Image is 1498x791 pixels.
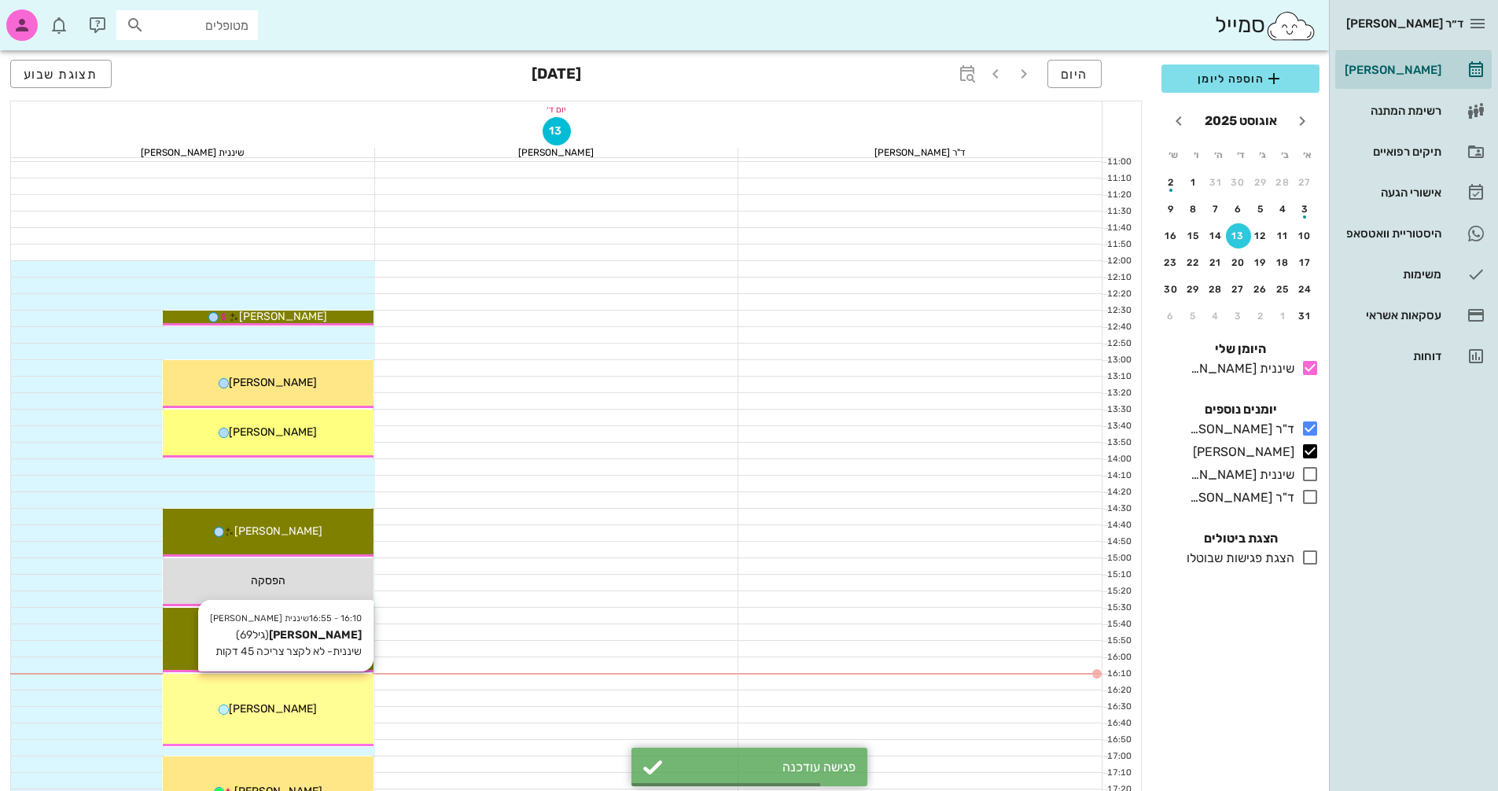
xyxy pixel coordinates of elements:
div: 22 [1181,257,1206,268]
div: 16 [1158,230,1183,241]
th: ב׳ [1275,142,1295,168]
div: 17:10 [1102,767,1135,780]
button: 5 [1181,304,1206,329]
button: 4 [1271,197,1296,222]
span: הפסקה [251,574,285,587]
div: 29 [1248,177,1273,188]
button: 25 [1271,277,1296,302]
div: 28 [1271,177,1296,188]
div: 2 [1158,177,1183,188]
a: היסטוריית וואטסאפ [1335,215,1492,252]
div: היסטוריית וואטסאפ [1342,227,1441,240]
span: [PERSON_NAME] [229,425,317,439]
div: 16:20 [1102,684,1135,697]
div: 15:20 [1102,585,1135,598]
a: אישורי הגעה [1335,174,1492,212]
button: 29 [1248,170,1273,195]
div: הצגת פגישות שבוטלו [1180,549,1294,568]
div: שיננית [PERSON_NAME] [1183,465,1294,484]
button: 8 [1181,197,1206,222]
div: 29 [1181,284,1206,295]
button: 16 [1158,223,1183,248]
div: 16:50 [1102,734,1135,747]
button: 14 [1203,223,1228,248]
div: 6 [1158,311,1183,322]
button: 4 [1203,304,1228,329]
span: [PERSON_NAME] [239,310,327,323]
h4: הצגת ביטולים [1161,529,1319,548]
div: 15:00 [1102,552,1135,565]
button: חודש שעבר [1288,107,1316,135]
div: 14:30 [1102,502,1135,516]
button: 29 [1181,277,1206,302]
div: [PERSON_NAME] [1187,443,1294,462]
div: 3 [1226,311,1251,322]
button: חודש הבא [1165,107,1193,135]
button: 15 [1181,223,1206,248]
div: 17 [1293,257,1318,268]
button: 31 [1203,170,1228,195]
button: 31 [1293,304,1318,329]
div: 11:10 [1102,172,1135,186]
div: 12:10 [1102,271,1135,285]
a: תיקים רפואיים [1335,133,1492,171]
div: 27 [1293,177,1318,188]
div: 12:20 [1102,288,1135,301]
div: 12:40 [1102,321,1135,334]
button: 17 [1293,250,1318,275]
span: תצוגת שבוע [24,67,98,82]
div: 4 [1203,311,1228,322]
button: 13 [543,117,571,145]
button: 2 [1158,170,1183,195]
div: 11:30 [1102,205,1135,219]
th: ה׳ [1208,142,1228,168]
div: 14:00 [1102,453,1135,466]
div: 15:40 [1102,618,1135,631]
a: עסקאות אשראי [1335,296,1492,334]
div: 15:50 [1102,635,1135,648]
div: 14:50 [1102,535,1135,549]
div: סמייל [1215,9,1316,42]
div: 15:30 [1102,602,1135,615]
button: 5 [1248,197,1273,222]
div: 12 [1248,230,1273,241]
div: 13:20 [1102,387,1135,400]
div: 9 [1158,204,1183,215]
button: 12 [1248,223,1273,248]
button: 20 [1226,250,1251,275]
button: 26 [1248,277,1273,302]
button: 23 [1158,250,1183,275]
button: 28 [1203,277,1228,302]
div: 11:00 [1102,156,1135,169]
button: 6 [1158,304,1183,329]
div: 13 [1226,230,1251,241]
a: משימות [1335,256,1492,293]
button: 22 [1181,250,1206,275]
button: 13 [1226,223,1251,248]
div: 13:10 [1102,370,1135,384]
div: 15:10 [1102,568,1135,582]
button: 24 [1293,277,1318,302]
div: 2 [1248,311,1273,322]
div: ד"ר [PERSON_NAME] [1183,420,1294,439]
button: 30 [1158,277,1183,302]
div: 6 [1226,204,1251,215]
div: 14:40 [1102,519,1135,532]
div: 16:30 [1102,701,1135,714]
button: 2 [1248,304,1273,329]
button: 6 [1226,197,1251,222]
button: 28 [1271,170,1296,195]
div: 12:00 [1102,255,1135,268]
div: 14:20 [1102,486,1135,499]
button: 3 [1293,197,1318,222]
div: 16:10 [1102,668,1135,681]
div: 18 [1271,257,1296,268]
button: 1 [1181,170,1206,195]
div: 5 [1181,311,1206,322]
div: 13:40 [1102,420,1135,433]
button: 27 [1226,277,1251,302]
th: א׳ [1297,142,1318,168]
div: 11:40 [1102,222,1135,235]
h4: היומן שלי [1161,340,1319,359]
button: 9 [1158,197,1183,222]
